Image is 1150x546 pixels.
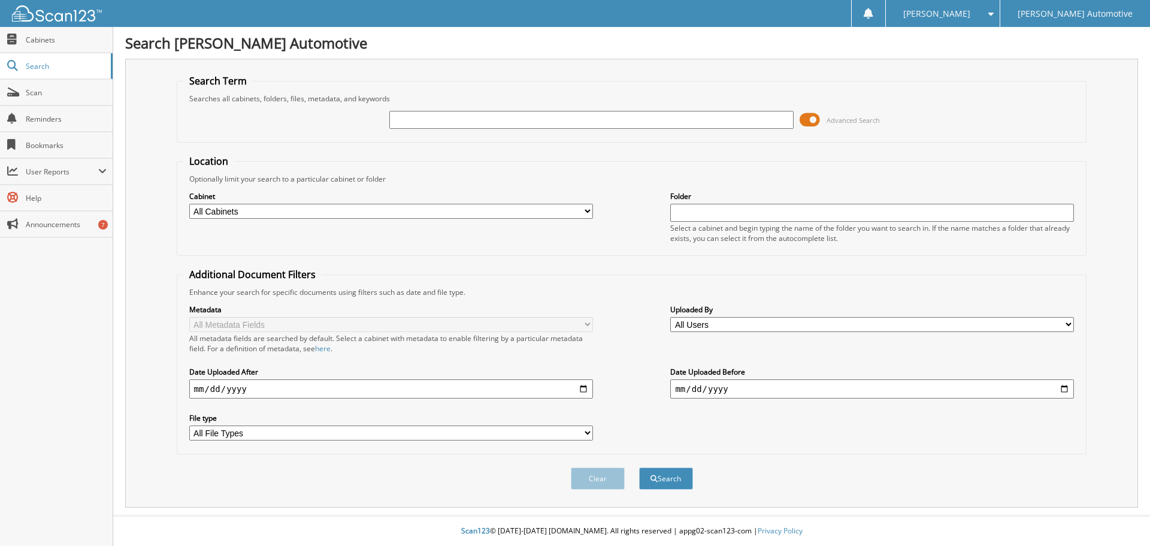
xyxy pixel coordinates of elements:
span: Reminders [26,114,107,124]
a: here [315,343,331,354]
span: Advanced Search [827,116,880,125]
legend: Search Term [183,74,253,88]
span: User Reports [26,167,98,177]
label: Folder [670,191,1074,201]
legend: Additional Document Filters [183,268,322,281]
div: Select a cabinet and begin typing the name of the folder you want to search in. If the name match... [670,223,1074,243]
img: scan123-logo-white.svg [12,5,102,22]
label: Metadata [189,304,593,315]
div: Optionally limit your search to a particular cabinet or folder [183,174,1081,184]
span: Announcements [26,219,107,230]
div: 7 [98,220,108,230]
span: Cabinets [26,35,107,45]
h1: Search [PERSON_NAME] Automotive [125,33,1138,53]
span: Scan123 [461,526,490,536]
div: Searches all cabinets, folders, files, metadata, and keywords [183,93,1081,104]
input: end [670,379,1074,399]
span: Help [26,193,107,203]
label: Date Uploaded After [189,367,593,377]
label: File type [189,413,593,423]
div: © [DATE]-[DATE] [DOMAIN_NAME]. All rights reserved | appg02-scan123-com | [113,517,1150,546]
input: start [189,379,593,399]
span: [PERSON_NAME] Automotive [1018,10,1133,17]
label: Date Uploaded Before [670,367,1074,377]
span: Scan [26,88,107,98]
div: Enhance your search for specific documents using filters such as date and file type. [183,287,1081,297]
legend: Location [183,155,234,168]
div: All metadata fields are searched by default. Select a cabinet with metadata to enable filtering b... [189,333,593,354]
span: Search [26,61,105,71]
label: Uploaded By [670,304,1074,315]
button: Clear [571,467,625,490]
a: Privacy Policy [758,526,803,536]
span: Bookmarks [26,140,107,150]
label: Cabinet [189,191,593,201]
button: Search [639,467,693,490]
span: [PERSON_NAME] [903,10,970,17]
